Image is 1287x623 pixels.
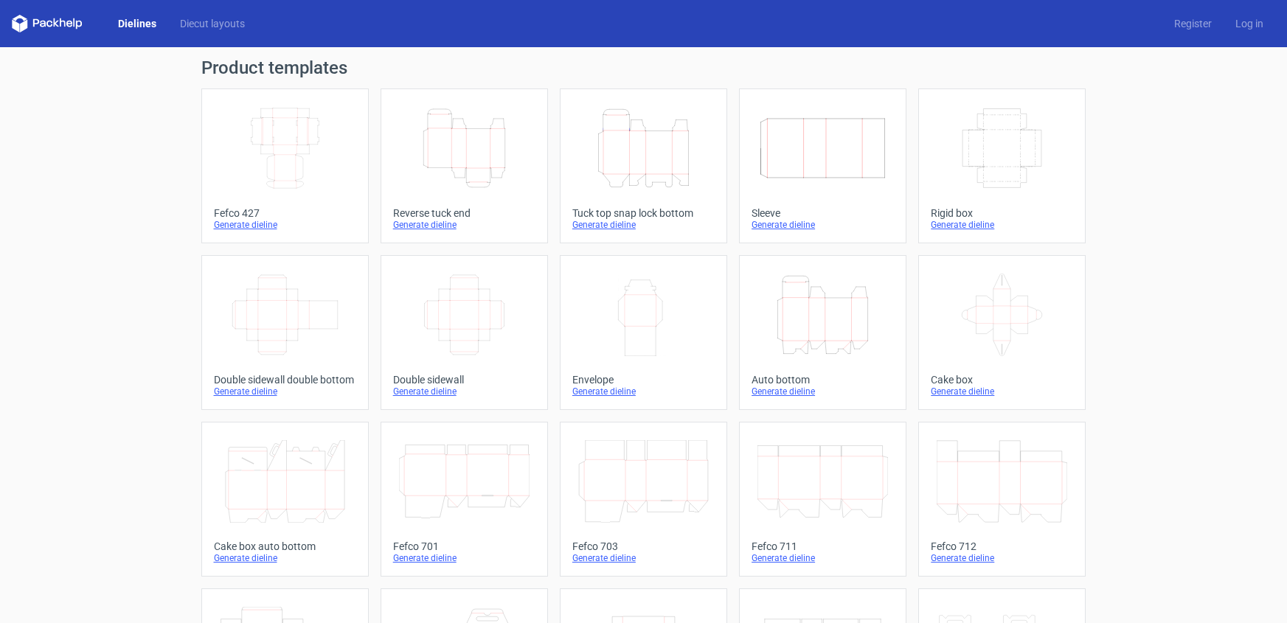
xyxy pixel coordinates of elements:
a: Dielines [106,16,168,31]
div: Rigid box [931,207,1073,219]
a: Diecut layouts [168,16,257,31]
div: Envelope [572,374,715,386]
div: Generate dieline [752,552,894,564]
div: Cake box [931,374,1073,386]
a: Fefco 701Generate dieline [381,422,548,577]
div: Double sidewall double bottom [214,374,356,386]
div: Double sidewall [393,374,535,386]
a: Double sidewall double bottomGenerate dieline [201,255,369,410]
div: Generate dieline [393,552,535,564]
div: Generate dieline [393,219,535,231]
div: Sleeve [752,207,894,219]
div: Generate dieline [572,386,715,397]
a: Fefco 427Generate dieline [201,88,369,243]
div: Fefco 703 [572,540,715,552]
a: SleeveGenerate dieline [739,88,906,243]
a: Double sidewallGenerate dieline [381,255,548,410]
a: EnvelopeGenerate dieline [560,255,727,410]
div: Generate dieline [214,552,356,564]
div: Generate dieline [931,552,1073,564]
a: Cake boxGenerate dieline [918,255,1086,410]
div: Generate dieline [931,219,1073,231]
div: Generate dieline [931,386,1073,397]
div: Cake box auto bottom [214,540,356,552]
a: Auto bottomGenerate dieline [739,255,906,410]
div: Generate dieline [214,386,356,397]
div: Generate dieline [572,219,715,231]
a: Fefco 712Generate dieline [918,422,1086,577]
a: Rigid boxGenerate dieline [918,88,1086,243]
div: Generate dieline [752,219,894,231]
div: Generate dieline [752,386,894,397]
a: Log in [1224,16,1275,31]
a: Register [1162,16,1224,31]
div: Auto bottom [752,374,894,386]
div: Fefco 711 [752,540,894,552]
div: Fefco 427 [214,207,356,219]
div: Generate dieline [214,219,356,231]
a: Fefco 711Generate dieline [739,422,906,577]
a: Reverse tuck endGenerate dieline [381,88,548,243]
div: Generate dieline [572,552,715,564]
a: Cake box auto bottomGenerate dieline [201,422,369,577]
h1: Product templates [201,59,1086,77]
div: Tuck top snap lock bottom [572,207,715,219]
div: Generate dieline [393,386,535,397]
div: Fefco 701 [393,540,535,552]
a: Fefco 703Generate dieline [560,422,727,577]
div: Fefco 712 [931,540,1073,552]
div: Reverse tuck end [393,207,535,219]
a: Tuck top snap lock bottomGenerate dieline [560,88,727,243]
